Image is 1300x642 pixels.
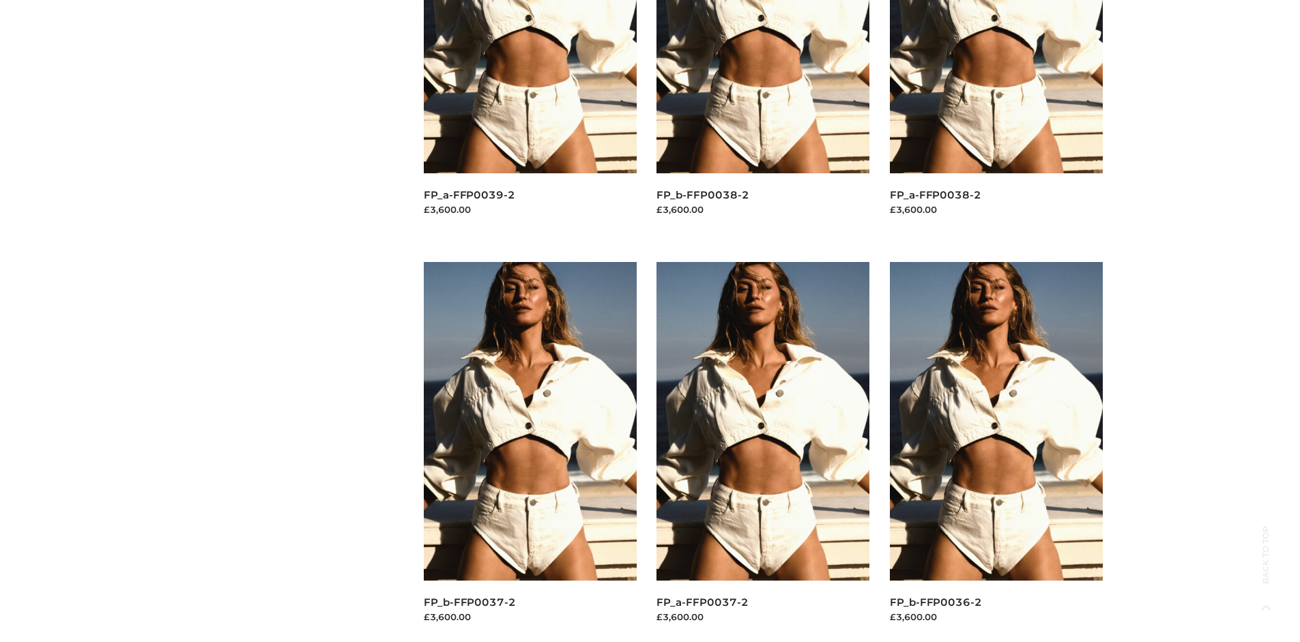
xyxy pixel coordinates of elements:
a: FP_b-FFP0037-2 [424,596,516,609]
a: FP_a-FFP0038-2 [890,188,981,201]
a: FP_a-FFP0037-2 [656,596,748,609]
div: £3,600.00 [890,203,1103,216]
a: FP_b-FFP0036-2 [890,596,982,609]
span: Back to top [1249,550,1283,584]
div: £3,600.00 [890,610,1103,624]
div: £3,600.00 [656,203,869,216]
div: £3,600.00 [424,610,637,624]
a: FP_b-FFP0038-2 [656,188,749,201]
div: £3,600.00 [656,610,869,624]
a: FP_a-FFP0039-2 [424,188,515,201]
div: £3,600.00 [424,203,637,216]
